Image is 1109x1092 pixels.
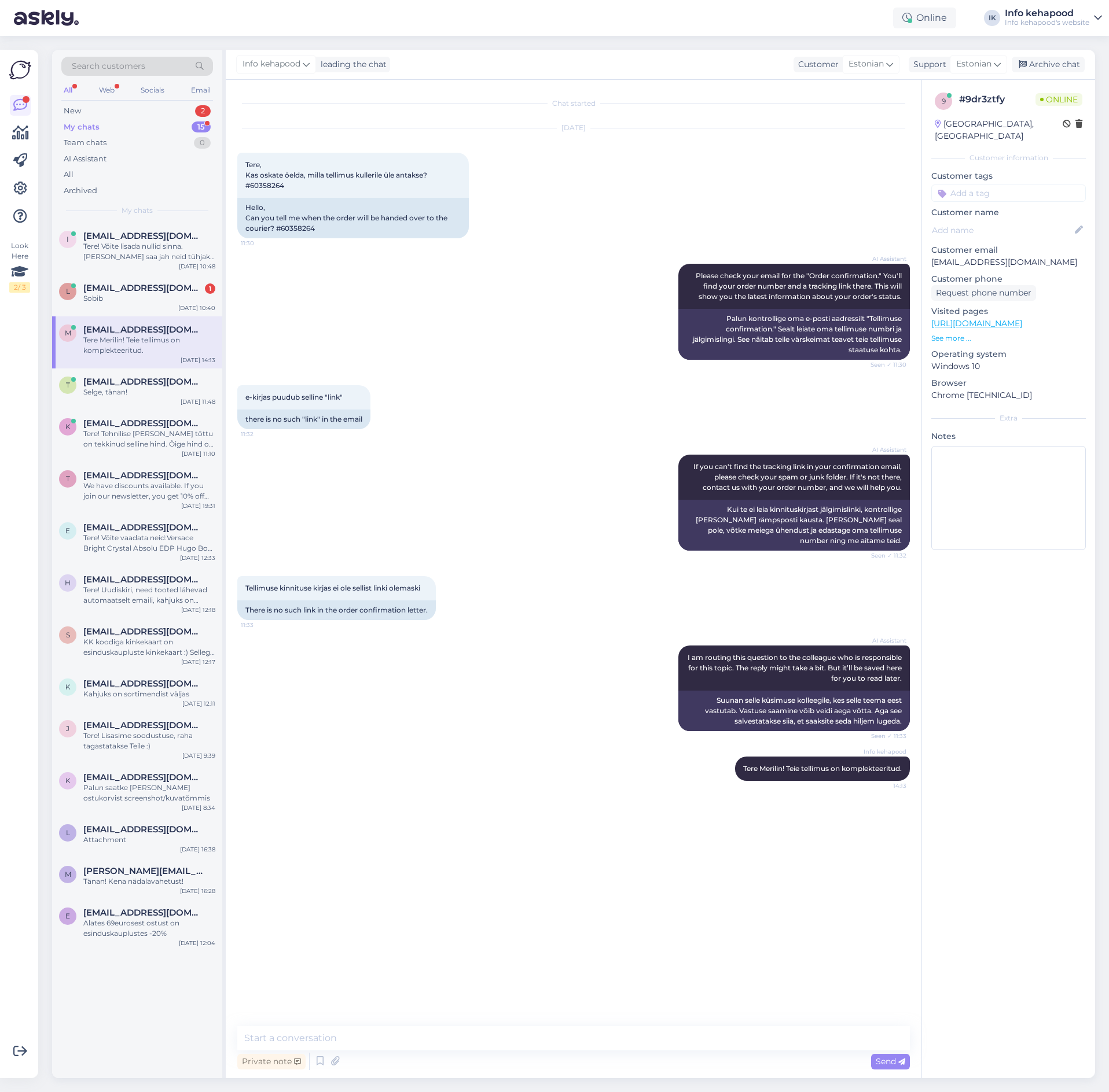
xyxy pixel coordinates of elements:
span: 11:30 [241,239,284,248]
p: Operating system [931,348,1086,360]
span: Search customers [72,60,145,72]
div: 2 [195,105,211,117]
div: Selge, tänan! [83,387,215,397]
span: Estonian [956,58,992,71]
span: AI Assistant [863,445,906,454]
div: Extra [931,413,1086,423]
div: 0 [194,137,211,149]
p: Customer email [931,244,1086,256]
div: Archived [64,185,97,197]
span: If you can't find the tracking link in your confirmation email, please check your spam or junk fo... [693,462,904,492]
span: k [65,422,71,431]
span: l [66,828,70,837]
div: # 9dr3ztfy [959,93,1035,106]
div: [DATE] [237,123,910,133]
div: 2 / 3 [9,282,30,293]
p: Customer phone [931,273,1086,285]
div: [DATE] 12:33 [180,554,215,562]
div: [DATE] 12:17 [181,658,215,666]
span: Seen ✓ 11:30 [863,360,906,369]
div: Suunan selle küsimuse kolleegile, kes selle teema eest vastutab. Vastuse saamine võib veidi aega ... [678,691,910,731]
div: [DATE] 12:04 [179,939,215,947]
span: m [65,329,71,337]
div: Kahjuks on sortimendist väljas [83,689,215,699]
div: Look Here [9,241,30,293]
span: kristekalde@gmail.com [83,418,204,429]
div: [DATE] 10:40 [178,304,215,312]
div: Socials [138,83,167,98]
span: Info kehapood [863,747,906,756]
p: See more ... [931,333,1086,344]
div: IK [984,10,1000,26]
p: Visited pages [931,305,1086,318]
div: Kui te ei leia kinnituskirjast jälgimislinki, kontrollige [PERSON_NAME] rämpsposti kausta. [PERSO... [678,500,910,551]
div: Tere! Lisasime soodustuse, raha tagastatakse Teile :) [83,731,215,751]
span: 14:13 [863,781,906,790]
div: Customer information [931,153,1086,163]
span: Tere, Kas oskate öelda, milla tellimus kullerile üle antakse? #60358264 [245,160,429,190]
div: Chat started [237,98,910,109]
div: [DATE] 19:31 [181,501,215,510]
div: Palun kontrollige oma e-posti aadressilt "Tellimuse confirmation." Sealt leiate oma tellimuse num... [678,309,910,360]
div: Tere! Võite lisada nullid sinna. [PERSON_NAME] saa jah neid tühjaks jätta, isegi kui ei ole km ko... [83,241,215,262]
div: Archive chat [1012,57,1085,72]
span: merilin252@gmail.com [83,324,204,335]
div: 1 [205,283,215,294]
div: [DATE] 12:11 [182,699,215,708]
span: I am routing this question to the colleague who is responsible for this topic. The reply might ta... [688,653,904,682]
span: Send [876,1056,905,1067]
span: sigrid358@hotmail.com [83,626,204,637]
span: Info kehapood [243,58,300,71]
span: m [65,870,71,879]
span: AI Assistant [863,254,906,263]
div: [GEOGRAPHIC_DATA], [GEOGRAPHIC_DATA] [935,118,1063,142]
span: eliisameibaum@gmail.com [83,907,204,918]
input: Add name [932,224,1073,237]
span: Seen ✓ 11:32 [863,551,906,560]
span: l [66,287,70,296]
span: Seen ✓ 11:33 [863,732,906,740]
div: Attachment [83,835,215,845]
div: All [64,169,74,180]
div: All [61,83,75,98]
span: My chats [122,205,153,216]
span: Please check your email for the "Order confirmation." You'll find your order number and a trackin... [696,271,904,301]
span: Online [1035,93,1082,106]
span: i [67,235,69,244]
span: triin.ryyt@gmail.com [83,377,204,387]
p: Customer tags [931,170,1086,182]
div: AI Assistant [64,153,107,165]
div: Support [909,58,946,71]
div: leading the chat [316,58,387,71]
span: lairikikkas8@gmail.com [83,824,204,835]
span: havih55236@bitmens.com [83,574,204,585]
div: We have discounts available. If you join our newsletter, you get 10% off your first order. You ca... [83,481,215,501]
span: Tere Merilin! Teie tellimus on komplekteeritud. [743,764,902,773]
span: k [65,682,71,691]
span: Estonian [849,58,884,71]
div: Palun saatke [PERSON_NAME] ostukorvist screenshot/kuvatõmmis [83,783,215,803]
div: 15 [192,121,211,133]
span: llillevald@gmail.com [83,283,204,293]
div: Alates 69eurosest ostust on esinduskauplustes -20% [83,918,215,939]
div: Customer [794,58,839,71]
span: e [65,912,70,920]
div: [DATE] 11:10 [182,449,215,458]
span: katyveski@gmail.com [83,678,204,689]
div: Request phone number [931,285,1036,301]
span: jaanakure@gmail.com [83,720,204,731]
p: Windows 10 [931,360,1086,372]
p: Chrome [TECHNICAL_ID] [931,389,1086,401]
span: h [65,578,71,587]
p: Notes [931,430,1086,442]
span: marko.pugal@outlook.com [83,866,204,876]
div: [DATE] 9:39 [182,751,215,760]
div: [DATE] 10:48 [179,262,215,271]
div: Web [97,83,117,98]
div: Info kehapood's website [1005,18,1089,27]
div: [DATE] 16:28 [180,887,215,895]
div: Team chats [64,137,107,149]
div: Sobib [83,293,215,304]
span: tiina.pihlak001@gmail.com [83,470,204,481]
div: There is no such link in the order confirmation letter. [237,600,436,620]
